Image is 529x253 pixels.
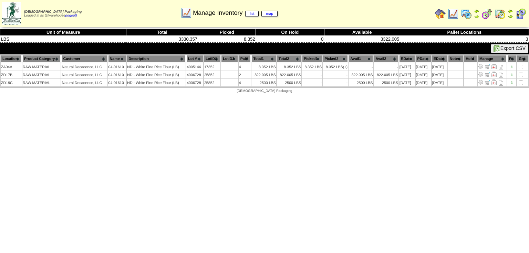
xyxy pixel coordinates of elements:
td: 8.352 [198,36,256,43]
span: [DEMOGRAPHIC_DATA] Packaging [237,89,292,93]
td: 4006728 [186,79,203,86]
span: [DEMOGRAPHIC_DATA] Packaging [24,10,82,14]
td: 8.352 LBS [323,63,348,71]
img: home.gif [435,8,446,19]
td: 04-01610 [108,63,126,71]
td: 822.005 LBS [349,71,373,78]
img: line_graph.gif [448,8,459,19]
a: map [261,11,278,17]
th: Grp [517,55,528,63]
td: RAW MATERIAL [22,63,61,71]
th: Total2 [277,55,301,63]
img: Manage Hold [491,64,497,69]
td: [DATE] [399,71,415,78]
th: On Hold [256,29,324,36]
td: 25852 [204,71,220,78]
td: 17352 [204,63,220,71]
img: Manage Hold [491,72,497,77]
td: 2500 LBS [277,79,301,86]
td: 8.352 LBS [302,63,322,71]
td: 822.005 LBS [277,71,301,78]
th: Manage [478,55,507,63]
td: [DATE] [432,63,447,71]
td: 2500 LBS [374,79,398,86]
th: Total [126,29,198,36]
td: 4005146 [186,63,203,71]
td: [DATE] [399,79,415,86]
td: 8.352 LBS [251,63,276,71]
td: 3322.005 [324,36,400,43]
td: 4 [239,79,251,86]
th: Plt [507,55,516,63]
td: ND - White Fine Rice Flour (LB) [127,71,186,78]
span: Logged in as Gfwarehouse [24,10,82,18]
th: Hold [464,55,477,63]
img: arrowleft.gif [508,8,513,14]
img: arrowleft.gif [474,8,479,14]
img: arrowright.gif [474,14,479,19]
td: - [349,63,373,71]
a: list [245,11,259,17]
th: Avail1 [349,55,373,63]
div: 1 [508,73,516,77]
th: Total1 [251,55,276,63]
td: 822.005 LBS [374,71,398,78]
td: [DATE] [432,71,447,78]
th: Notes [448,55,463,63]
td: - [323,79,348,86]
div: 1 [508,81,516,85]
th: Pal# [239,55,251,63]
div: 1 [508,65,516,69]
td: - [323,71,348,78]
th: Name [108,55,126,63]
img: Adjust [478,80,484,85]
th: Pallet Locations [400,29,529,36]
td: 2 [239,71,251,78]
td: ZD17B [1,71,22,78]
td: ND - White Fine Rice Flour (LB) [127,63,186,71]
img: Manage Hold [491,80,497,85]
td: LBS [0,36,126,43]
th: Location [1,55,22,63]
img: calendarblend.gif [481,8,492,19]
img: Adjust [478,64,484,69]
div: (+) [343,65,348,69]
td: 822.005 LBS [251,71,276,78]
th: RDate [399,55,415,63]
th: Picked2 [323,55,348,63]
td: Natural Decadence, LLC [61,71,107,78]
td: Natural Decadence, LLC [61,63,107,71]
td: [DATE] [416,79,431,86]
td: - [302,71,322,78]
td: 8.352 LBS [277,63,301,71]
td: 3 [400,36,529,43]
td: [DATE] [399,63,415,71]
td: ND - White Fine Rice Flour (LB) [127,79,186,86]
td: RAW MATERIAL [22,71,61,78]
a: (logout) [65,14,77,18]
th: Description [127,55,186,63]
td: - [374,63,398,71]
img: zoroco-logo-small.webp [2,2,21,25]
td: [DATE] [416,63,431,71]
th: Available [324,29,400,36]
td: Natural Decadence, LLC [61,79,107,86]
img: arrowright.gif [508,14,513,19]
img: Move [485,80,490,85]
td: 4006728 [186,71,203,78]
img: calendarcustomer.gif [515,8,526,19]
th: Picked [198,29,256,36]
td: RAW MATERIAL [22,79,61,86]
td: 04-01610 [108,71,126,78]
th: EDate [432,55,447,63]
td: 2500 LBS [251,79,276,86]
th: Picked1 [302,55,322,63]
td: [DATE] [432,79,447,86]
i: Note [499,65,503,70]
td: 4 [239,63,251,71]
td: ZA04A [1,63,22,71]
img: excel.gif [494,45,500,52]
img: Adjust [478,72,484,77]
img: line_graph.gif [181,7,192,18]
th: Lot # [186,55,203,63]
